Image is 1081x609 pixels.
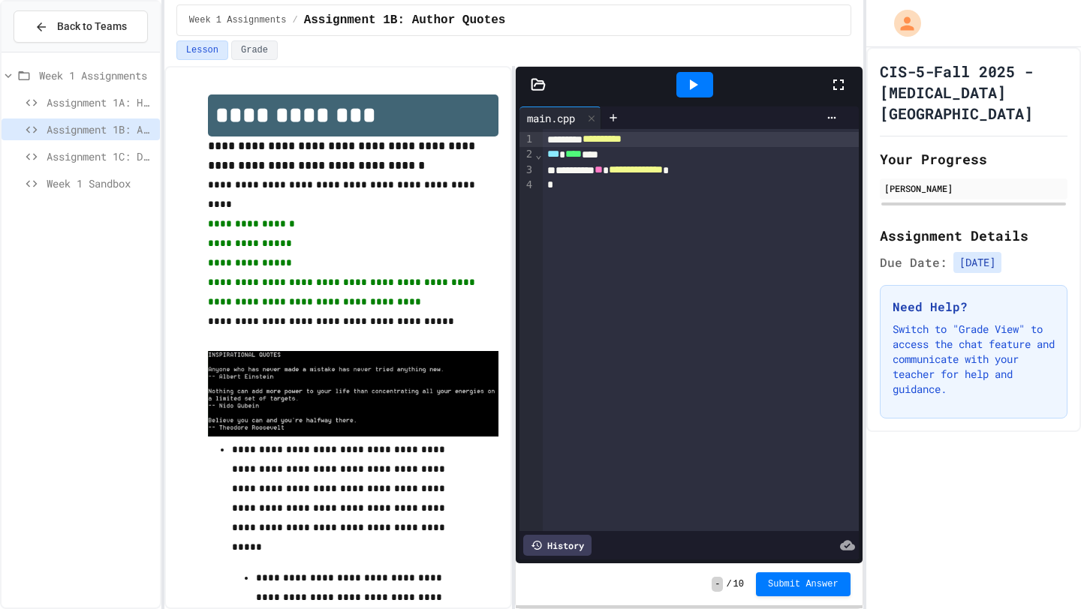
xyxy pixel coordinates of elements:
span: Submit Answer [768,578,839,590]
div: 1 [519,132,534,147]
span: / [726,578,731,590]
div: 4 [519,178,534,193]
span: Assignment 1C: Diamonds Are Forever [47,148,154,164]
button: Lesson [176,40,228,60]
h3: Need Help? [893,298,1055,316]
span: Week 1 Assignments [39,67,154,83]
span: Assignment 1B: Author Quotes [304,11,506,29]
p: Switch to "Grade View" to access the chat feature and communicate with your teacher for help and ... [893,322,1055,397]
div: [PERSON_NAME] [884,181,1063,195]
h1: CIS-5-Fall 2025 - [MEDICAL_DATA][GEOGRAPHIC_DATA] [880,61,1067,124]
span: Back to Teams [57,19,127,34]
span: 10 [733,578,744,590]
span: Assignment 1A: Hello World [47,94,154,110]
div: main.cpp [519,110,583,126]
button: Submit Answer [756,572,851,596]
button: Back to Teams [14,10,148,43]
span: Week 1 Sandbox [47,175,154,191]
h2: Your Progress [880,148,1067,169]
span: - [712,577,723,592]
div: History [523,535,592,556]
span: [DATE] [953,252,1001,273]
div: main.cpp [519,106,601,129]
div: 3 [519,163,534,178]
span: Due Date: [880,253,947,271]
span: Week 1 Assignments [189,14,287,26]
h2: Assignment Details [880,225,1067,246]
span: Assignment 1B: Author Quotes [47,121,154,137]
span: Fold line [534,148,542,160]
div: My Account [878,6,925,40]
span: / [292,14,297,26]
div: 2 [519,147,534,162]
button: Grade [231,40,278,60]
